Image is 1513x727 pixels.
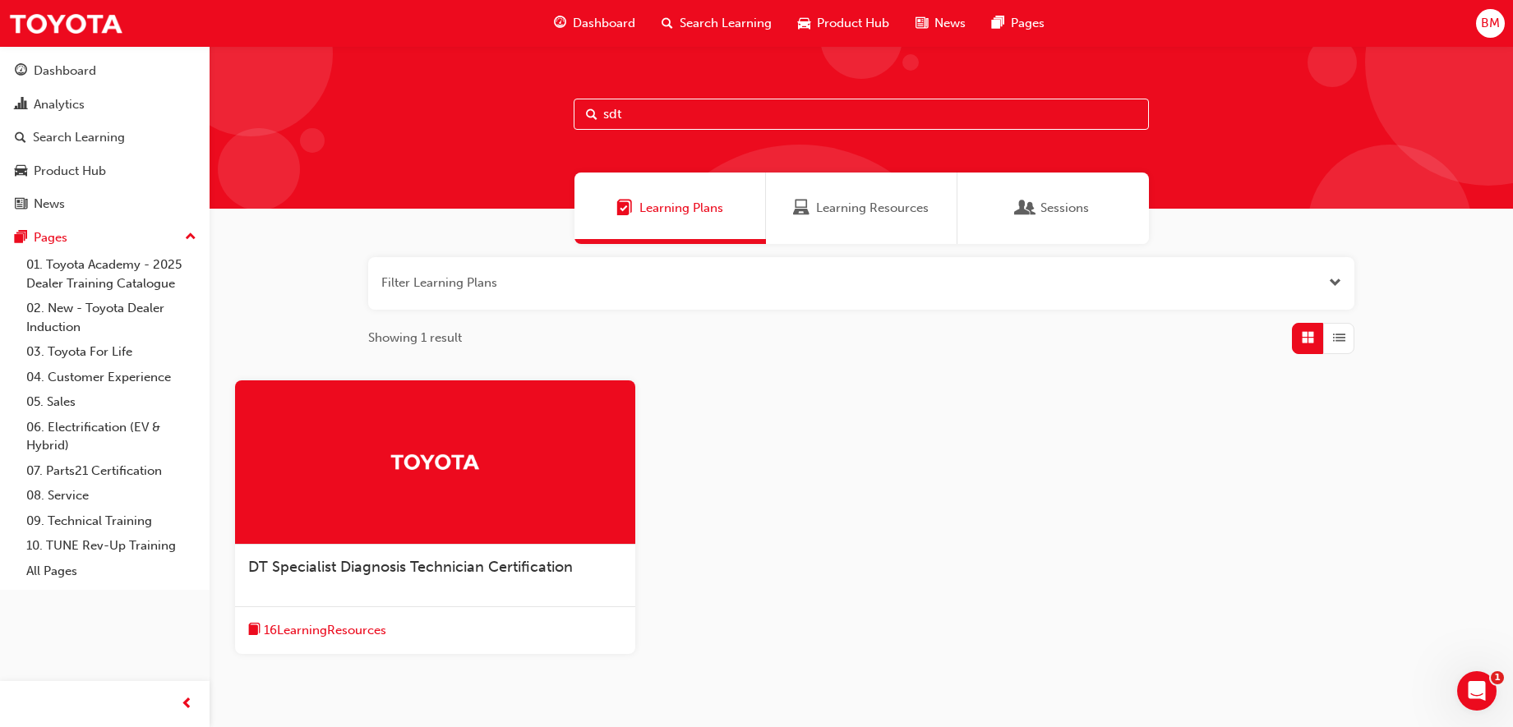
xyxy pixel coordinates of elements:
span: Grid [1302,329,1314,347]
span: List [1333,329,1345,347]
span: chart-icon [15,98,27,113]
span: search-icon [662,13,673,34]
a: 08. Service [20,483,203,508]
span: Pages [1011,14,1045,33]
a: TrakDT Specialist Diagnosis Technician Certificationbook-icon16LearningResources [235,380,635,654]
a: news-iconNews [902,7,979,40]
span: Learning Plans [639,199,723,218]
a: Search Learning [7,122,203,153]
span: news-icon [15,197,27,212]
button: DashboardAnalyticsSearch LearningProduct HubNews [7,53,203,223]
span: prev-icon [181,694,193,715]
span: Learning Plans [616,199,633,218]
span: Dashboard [573,14,635,33]
span: Learning Resources [793,199,810,218]
a: News [7,189,203,219]
a: 02. New - Toyota Dealer Induction [20,296,203,339]
a: guage-iconDashboard [541,7,648,40]
a: Analytics [7,90,203,120]
div: Search Learning [33,128,125,147]
a: 03. Toyota For Life [20,339,203,365]
button: BM [1476,9,1505,38]
a: car-iconProduct Hub [785,7,902,40]
span: guage-icon [15,64,27,79]
span: Sessions [1040,199,1089,218]
input: Search... [574,99,1149,130]
a: 05. Sales [20,389,203,415]
div: News [34,195,65,214]
button: Open the filter [1329,274,1341,292]
a: SessionsSessions [957,173,1149,244]
a: pages-iconPages [979,7,1058,40]
a: 07. Parts21 Certification [20,458,203,484]
span: car-icon [798,13,810,34]
span: DT Specialist Diagnosis Technician Certification [248,558,573,576]
div: Product Hub [34,162,106,181]
a: All Pages [20,559,203,584]
div: Pages [34,228,67,247]
span: Search [586,105,597,124]
a: 04. Customer Experience [20,365,203,390]
span: search-icon [15,131,26,145]
a: Product Hub [7,156,203,186]
span: Search Learning [680,14,772,33]
span: pages-icon [992,13,1004,34]
span: 16 Learning Resources [264,621,386,640]
img: Trak [8,5,123,42]
a: 06. Electrification (EV & Hybrid) [20,415,203,458]
a: Learning PlansLearning Plans [574,173,766,244]
span: BM [1481,14,1500,33]
span: Learning Resources [816,199,929,218]
div: Dashboard [34,62,96,81]
span: pages-icon [15,231,27,246]
span: car-icon [15,164,27,179]
span: book-icon [248,620,261,641]
span: Product Hub [817,14,889,33]
span: News [934,14,966,33]
iframe: Intercom live chat [1457,671,1497,711]
div: Analytics [34,95,85,114]
span: Sessions [1017,199,1034,218]
a: Dashboard [7,56,203,86]
a: 01. Toyota Academy - 2025 Dealer Training Catalogue [20,252,203,296]
span: Showing 1 result [368,329,462,347]
img: Trak [390,447,480,476]
button: book-icon16LearningResources [248,620,386,641]
span: 1 [1491,671,1504,684]
span: news-icon [916,13,928,34]
a: search-iconSearch Learning [648,7,785,40]
button: Pages [7,223,203,253]
a: 10. TUNE Rev-Up Training [20,533,203,559]
a: 09. Technical Training [20,508,203,534]
a: Learning ResourcesLearning Resources [766,173,957,244]
span: up-icon [185,227,196,248]
span: guage-icon [554,13,566,34]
